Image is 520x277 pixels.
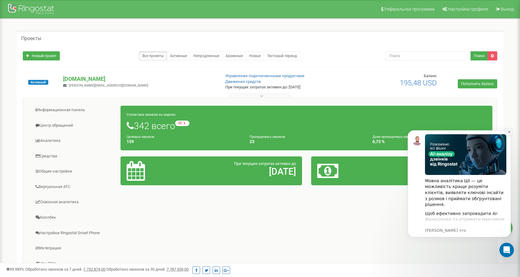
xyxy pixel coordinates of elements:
[501,7,514,12] span: Выход
[167,51,190,60] a: Активные
[167,267,189,272] u: 7 787 559,00
[28,118,121,133] a: Центр обращений
[225,79,261,84] a: Движение средств
[28,241,121,256] a: Интеграция
[21,36,41,41] h5: Проекты
[127,135,154,139] small: Целевых звонков
[376,166,486,176] h2: 195,48 $
[234,161,296,166] span: При текущих затратах активен до
[28,195,121,210] a: Сквозная аналитика
[6,267,24,272] span: 99,989%
[28,210,121,225] a: Коллбек
[28,164,121,179] a: Общие настройки
[28,103,121,118] a: Информационная панель
[175,121,189,126] small: -25
[127,113,175,117] small: Статистика звонков за неделю
[386,51,471,60] input: Поиск
[400,79,437,87] span: 195,48 USD
[63,75,215,83] p: [DOMAIN_NAME]
[399,121,520,261] iframe: Intercom notifications сообщение
[448,7,488,12] span: Настройки профиля
[127,139,240,144] h4: 159
[186,166,296,176] h2: [DATE]
[222,51,246,60] a: Архивные
[83,267,105,272] u: 1 752 874,00
[28,226,121,241] a: Настройки Ringostat Smart Phone
[127,121,486,131] h1: 342 всего
[28,133,121,148] a: Аналитика
[25,267,105,272] span: Обработано звонков за 7 дней :
[190,51,223,60] a: Непродленные
[139,51,167,60] a: Все проекты
[264,51,300,60] a: Тестовый период
[499,243,514,257] iframe: Intercom live chat
[458,79,497,88] a: Пополнить баланс
[225,74,304,78] a: Управление подключенными продуктами
[384,7,435,12] span: Реферальная программа
[250,139,363,144] h4: 23
[225,84,337,90] p: При текущих затратах активен до: [DATE]
[250,135,285,139] small: Пропущенных звонков
[372,139,486,144] h4: 6,73 %
[28,80,48,85] span: Активный
[246,51,264,60] a: Новые
[28,256,121,271] a: Mini CRM
[23,51,60,60] a: Новый проект
[28,180,121,194] a: Виртуальная АТС
[69,84,148,87] span: [PERSON_NAME][EMAIL_ADDRESS][DOMAIN_NAME]
[424,74,437,78] span: Баланс
[28,149,121,164] a: Средства
[471,51,488,60] button: Поиск
[372,135,416,139] small: Доля пропущенных звонков
[106,267,189,272] span: Обработано звонков за 30 дней :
